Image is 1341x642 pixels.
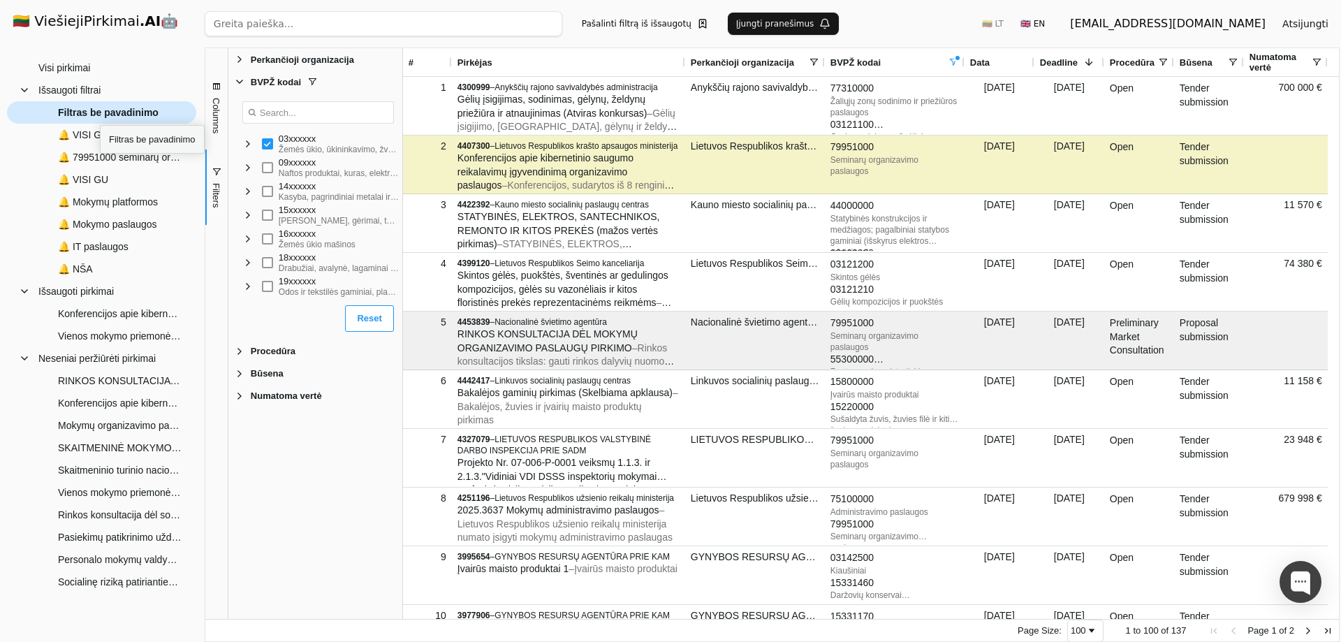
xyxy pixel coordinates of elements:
[1040,57,1078,68] span: Deadline
[830,82,959,96] div: 77310000
[1143,625,1159,636] span: 100
[830,247,959,261] div: 03100000
[1104,194,1174,252] div: Open
[38,80,101,101] span: Išsaugoti filtrai
[1174,77,1244,135] div: Tender submission
[1174,488,1244,546] div: Tender submission
[457,94,647,119] span: Gėlių įsigijimas, sodinimas, gėlynų, želdynų priežiūra ir atnaujinimas (Atviras konkursas)
[1322,625,1333,636] div: Last Page
[685,136,825,194] div: Lietuvos Respublikos krašto apsaugos ministerija
[38,281,114,302] span: Išsaugoti pirkimai
[457,493,490,503] span: 4251196
[409,195,446,215] div: 3
[728,13,840,35] button: Įjungti pranešimus
[58,415,182,436] span: Mokymų organizavimo paslaugos
[830,57,881,68] span: BVPŽ kodai
[494,200,649,210] span: Kauno miesto socialinių paslaugų centras
[1161,625,1168,636] span: of
[573,13,717,35] button: Pašalinti filtrą iš išsaugotų
[1034,77,1104,135] div: [DATE]
[58,460,182,481] span: Skaitmeninio turinio nacionaliniam saugumui ir krašto gynybai sukūrimo ir adaptavimo paslaugos (A...
[965,136,1034,194] div: [DATE]
[830,400,959,414] div: 15220000
[457,457,680,523] span: Projekto Nr. 07-006-P-0001 veiksmų 1.1.3. ir 2.1.3."Vidiniai VDI DSSS inspektorių mokymai profesi...
[279,228,397,239] div: 16xxxxxx
[58,571,182,592] span: Socialinę riziką patiriantiems suaugusiems asmenims pagalbos paslaugų teikimo dienos centre pirkimas
[830,506,959,518] div: Administravimo paslaugos
[569,563,677,574] span: – Įvairūs maisto produktai
[457,610,680,621] div: –
[409,57,413,68] span: #
[58,437,182,458] span: SKAITMENINĖ MOKYMO(-SI) PLATFORMA (Mažos vertės skelbiama apklausa)
[1104,370,1174,428] div: Open
[1034,370,1104,428] div: [DATE]
[228,48,402,407] div: Filter List 5 Filters
[1034,253,1104,311] div: [DATE]
[58,258,93,279] span: 🔔 NŠA
[830,199,959,213] div: 44000000
[830,414,959,425] div: Sušaldyta žuvis, žuvies filė ir kiti žuvies produktai
[251,391,322,401] span: Numatoma vertė
[457,140,680,152] div: –
[457,493,680,504] div: –
[830,140,959,154] div: 79951000
[1104,546,1174,604] div: Open
[457,82,680,93] div: –
[1174,136,1244,194] div: Tender submission
[965,546,1034,604] div: [DATE]
[1247,625,1268,636] span: Page
[457,434,680,456] div: –
[830,601,959,615] div: 15332296
[457,375,680,386] div: –
[279,239,380,250] div: Žemės ūkio mašinos
[279,205,416,215] div: 15xxxxxx
[457,551,680,562] div: –
[211,183,221,207] span: Filters
[457,270,668,308] span: Skintos gėlės, puokštės, šventinės ar gedulingos kompozicijos, gėlės su vazonėliais ir kitos flor...
[1303,625,1314,636] div: Next Page
[1174,370,1244,428] div: Tender submission
[830,434,959,448] div: 79951000
[1034,136,1104,194] div: [DATE]
[211,98,221,133] span: Columns
[457,211,660,249] span: STATYBINĖS, ELEKTROS, SANTECHNIKOS, REMONTO IR KITOS PREKĖS (mažos vertės pirkimas)
[1034,312,1104,370] div: [DATE]
[1034,429,1104,487] div: [DATE]
[409,312,446,333] div: 5
[830,96,959,118] div: Žaliųjų zonų sodinimo ir priežiūros paslaugos
[1174,429,1244,487] div: Tender submission
[58,191,158,212] span: 🔔 Mokymų platformos
[965,194,1034,252] div: [DATE]
[279,252,416,263] div: 18xxxxxx
[1244,429,1328,487] div: 23 948 €
[1034,194,1104,252] div: [DATE]
[965,370,1034,428] div: [DATE]
[38,57,90,78] span: Visi pirkimai
[140,13,161,29] strong: .AI
[457,387,673,398] span: Bakalėjos gaminių pirkimas (Skelbiama apklausa)
[409,606,446,626] div: 10
[494,258,644,268] span: Lietuvos Respublikos Seimo kanceliarija
[58,214,157,235] span: 🔔 Mokymo paslaugos
[970,57,990,68] span: Data
[409,430,446,450] div: 7
[279,168,400,179] div: Naftos produktai, kuras, elektra ir kiti energijos šaltiniai
[494,82,657,92] span: Anykščių rajono savivaldybės administracija
[830,425,959,439] div: 03142500
[1012,13,1053,35] button: 🇬🇧 EN
[1174,546,1244,604] div: Tender submission
[279,215,400,226] div: [PERSON_NAME], gėrimai, tabakas ir susiję produktai
[1104,312,1174,370] div: Preliminary Market Consultation
[1180,57,1212,68] span: Būsena
[279,300,402,310] div: 22xxxxxx
[58,527,182,548] span: Pasiekimų patikrinimo užduočių skaitmeninimo, koregavimo ir parengimo elektroniniam testavimui pa...
[279,286,400,298] div: Odos ir tekstilės gaminiai, plastiko ir gumos reikmenys
[830,448,959,470] div: Seminarų organizavimo paslaugos
[457,108,678,146] span: – Gėlių įsigijimo, [GEOGRAPHIC_DATA], gėlynų ir želdynų priežiūros ir atnaujinimo paslaugos
[830,590,959,601] div: Daržovių konservai
[1104,253,1174,311] div: Open
[830,493,959,506] div: 75100000
[457,611,490,620] span: 3977906
[457,316,680,328] div: –
[457,199,680,210] div: –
